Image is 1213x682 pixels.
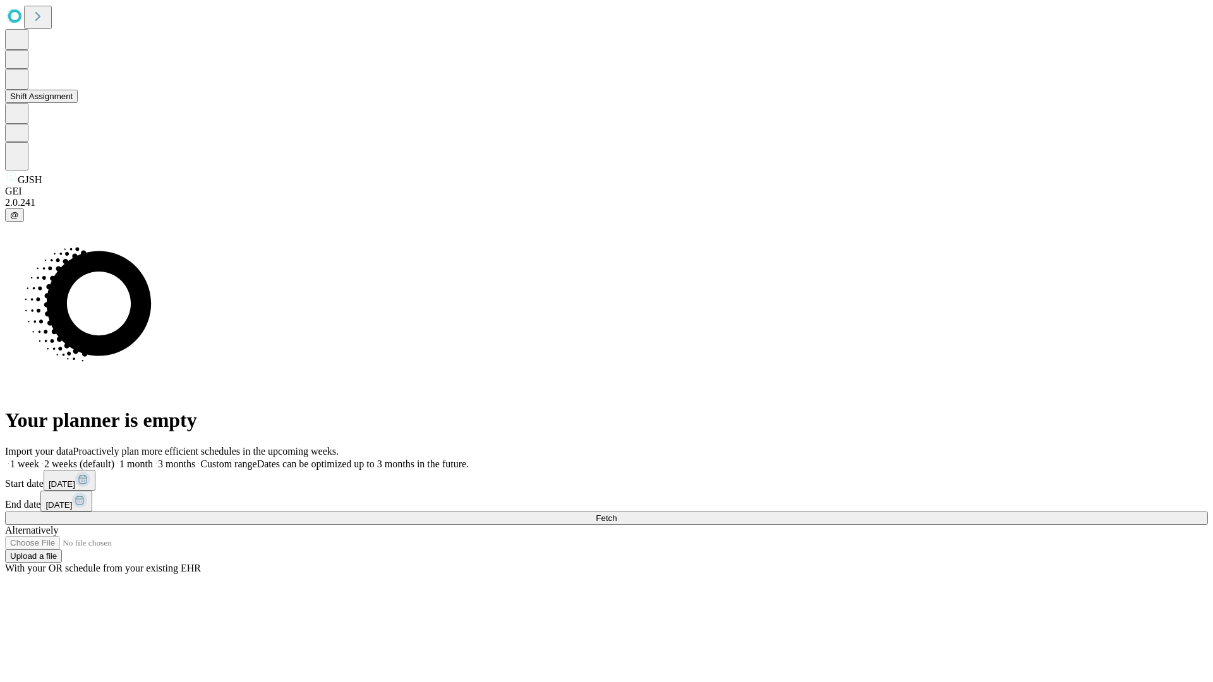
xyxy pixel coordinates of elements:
[10,210,19,220] span: @
[5,470,1208,491] div: Start date
[5,491,1208,512] div: End date
[44,470,95,491] button: [DATE]
[257,458,469,469] span: Dates can be optimized up to 3 months in the future.
[45,500,72,510] span: [DATE]
[18,174,42,185] span: GJSH
[5,512,1208,525] button: Fetch
[5,90,78,103] button: Shift Assignment
[596,513,617,523] span: Fetch
[10,458,39,469] span: 1 week
[44,458,114,469] span: 2 weeks (default)
[5,549,62,563] button: Upload a file
[119,458,153,469] span: 1 month
[49,479,75,489] span: [DATE]
[5,197,1208,208] div: 2.0.241
[5,208,24,222] button: @
[5,525,58,535] span: Alternatively
[5,186,1208,197] div: GEI
[40,491,92,512] button: [DATE]
[200,458,256,469] span: Custom range
[5,409,1208,432] h1: Your planner is empty
[5,446,73,457] span: Import your data
[5,563,201,573] span: With your OR schedule from your existing EHR
[158,458,195,469] span: 3 months
[73,446,339,457] span: Proactively plan more efficient schedules in the upcoming weeks.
